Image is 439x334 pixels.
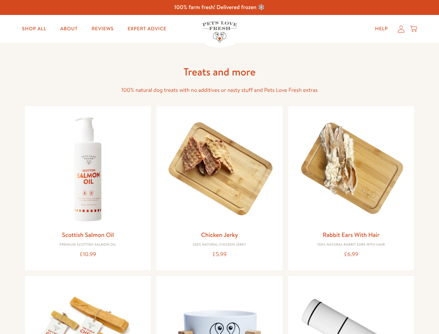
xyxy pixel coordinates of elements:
a: Shop All [16,22,52,36]
a: Scottish Salmon Oil [62,230,114,239]
a: Reviews [86,22,119,36]
a: Expert Advice [122,22,172,36]
a: Rabbit Ears With Hair [323,230,380,239]
img: Pets Love Fresh [202,21,237,42]
a: About [55,22,83,36]
div: Premium Scottish Salmon Oil [31,243,146,247]
img: Chicken Jerky [162,112,277,227]
div: 100% Natural Rabbit Ears with hair [294,243,409,247]
img: Scottish Salmon Oil [31,112,146,227]
div: 100% Natural Chicken Jerky [162,243,277,247]
h1: Treats and more [108,65,331,79]
div: £5.99 [162,250,277,259]
div: £10.99 [31,250,146,259]
div: £6.99 [294,250,409,259]
a: Chicken Jerky [201,230,238,239]
img: Rabbit Ears With Hair [294,112,409,227]
a: Help [369,22,393,36]
span: 100% natural dog treats with no additives or nasty stuff and Pets Love Fresh extras [121,86,318,94]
